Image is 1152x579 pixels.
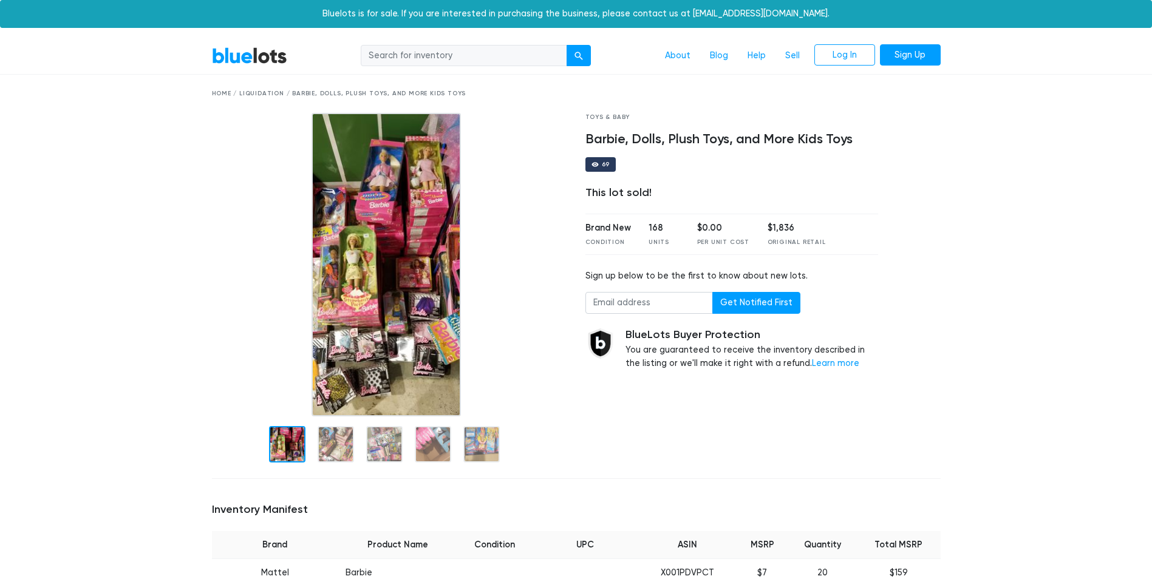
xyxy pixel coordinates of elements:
[638,531,737,559] th: ASIN
[649,238,679,247] div: Units
[625,328,879,342] h5: BlueLots Buyer Protection
[585,186,879,200] div: This lot sold!
[768,238,826,247] div: Original Retail
[880,44,941,66] a: Sign Up
[812,358,859,368] a: Learn more
[212,531,338,559] th: Brand
[338,531,457,559] th: Product Name
[768,222,826,235] div: $1,836
[814,44,875,66] a: Log In
[457,531,531,559] th: Condition
[585,269,879,283] div: Sign up below to be the first to know about new lots.
[649,222,679,235] div: 168
[531,531,638,559] th: UPC
[585,132,879,147] h4: Barbie, Dolls, Plush Toys, and More Kids Toys
[361,45,567,67] input: Search for inventory
[312,113,460,416] img: 20181015_121819.jpg
[625,328,879,370] div: You are guaranteed to receive the inventory described in the listing or we'll make it right with ...
[700,44,738,67] a: Blog
[212,503,941,516] h5: Inventory Manifest
[697,222,749,235] div: $0.00
[655,44,700,67] a: About
[212,89,941,98] div: Home / Liquidation / Barbie, Dolls, Plush Toys, and More Kids Toys
[585,238,631,247] div: Condition
[775,44,809,67] a: Sell
[697,238,749,247] div: Per Unit Cost
[585,292,713,314] input: Email address
[857,531,941,559] th: Total MSRP
[737,531,788,559] th: MSRP
[712,292,800,314] button: Get Notified First
[602,161,610,168] div: 69
[585,222,631,235] div: Brand New
[738,44,775,67] a: Help
[585,113,879,122] div: Toys & Baby
[585,328,616,359] img: buyer_protection_shield-3b65640a83011c7d3ede35a8e5a80bfdfaa6a97447f0071c1475b91a4b0b3d01.png
[788,531,857,559] th: Quantity
[212,47,287,64] a: BlueLots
